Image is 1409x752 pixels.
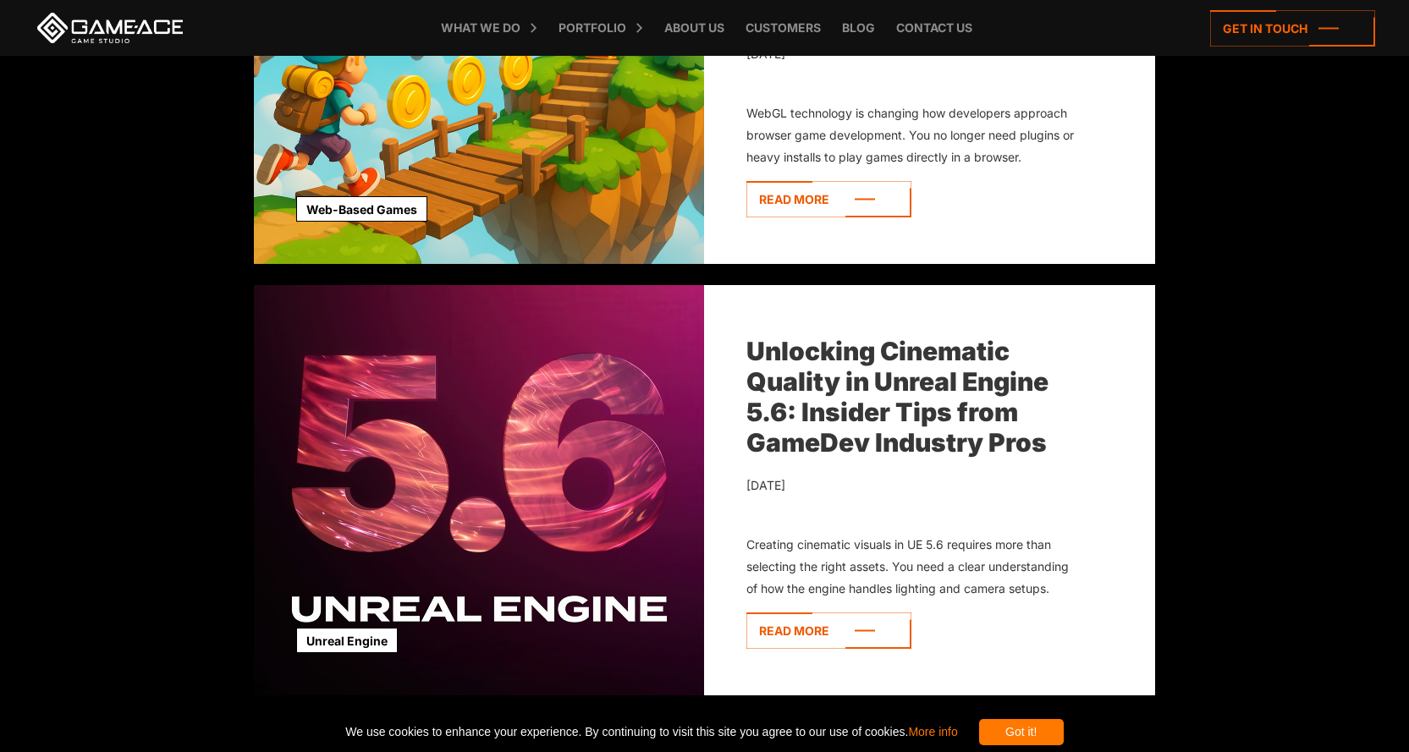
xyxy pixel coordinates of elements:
[746,102,1079,167] div: WebGL technology is changing how developers approach browser game development. You no longer need...
[345,719,957,745] span: We use cookies to enhance your experience. By continuing to visit this site you agree to our use ...
[254,285,704,695] img: Unlocking Cinematic Quality in Unreal Engine 5.6: Insider Tips from GameDev Industry Pros
[746,181,911,217] a: Read more
[979,719,1064,745] div: Got it!
[746,612,911,649] a: Read more
[296,196,427,222] a: Web-Based Games
[746,534,1079,599] div: Creating cinematic visuals in UE 5.6 requires more than selecting the right assets. You need a cl...
[296,628,398,653] a: Unreal Engine
[746,475,1079,497] div: [DATE]
[908,725,957,738] a: More info
[1210,10,1375,47] a: Get in touch
[746,336,1048,458] a: Unlocking Cinematic Quality in Unreal Engine 5.6: Insider Tips from GameDev Industry Pros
